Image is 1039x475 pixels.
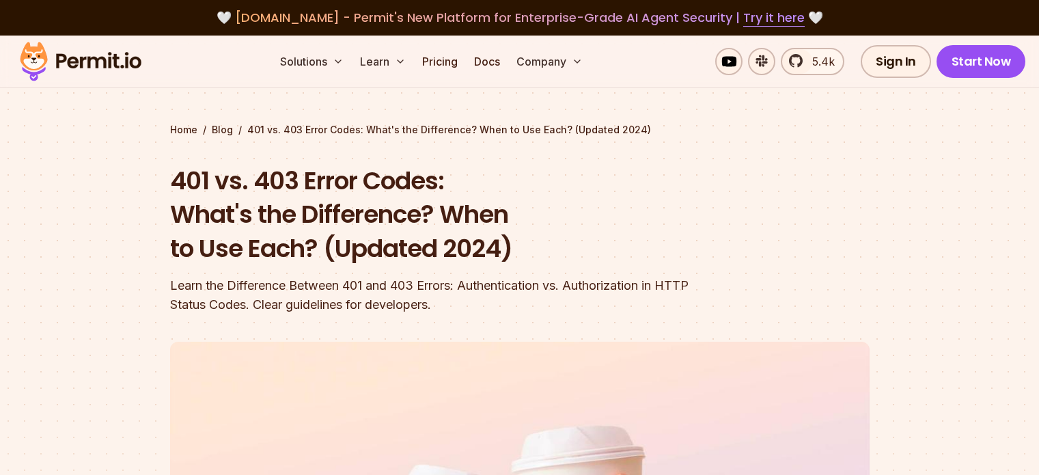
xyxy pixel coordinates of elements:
a: Sign In [861,45,931,78]
div: 🤍 🤍 [33,8,1006,27]
h1: 401 vs. 403 Error Codes: What's the Difference? When to Use Each? (Updated 2024) [170,164,695,266]
div: / / [170,123,870,137]
div: Learn the Difference Between 401 and 403 Errors: Authentication vs. Authorization in HTTP Status ... [170,276,695,314]
a: Try it here [743,9,805,27]
span: 5.4k [804,53,835,70]
a: Docs [469,48,505,75]
a: 5.4k [781,48,844,75]
button: Solutions [275,48,349,75]
button: Learn [355,48,411,75]
span: [DOMAIN_NAME] - Permit's New Platform for Enterprise-Grade AI Agent Security | [235,9,805,26]
a: Home [170,123,197,137]
a: Pricing [417,48,463,75]
img: Permit logo [14,38,148,85]
a: Start Now [937,45,1026,78]
a: Blog [212,123,233,137]
button: Company [511,48,588,75]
